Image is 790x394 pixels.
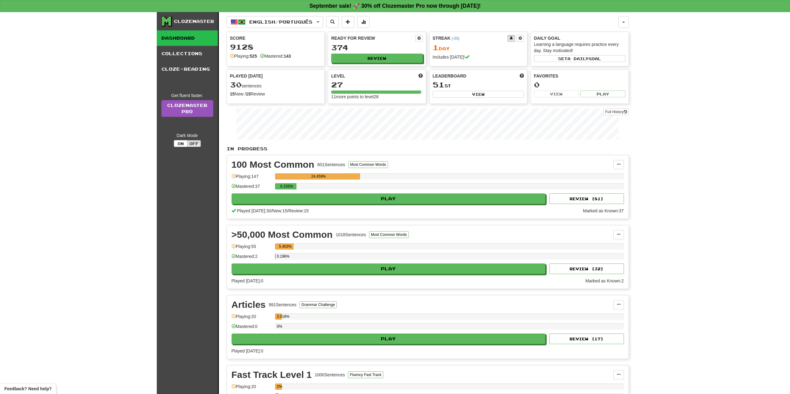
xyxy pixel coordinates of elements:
[232,300,266,309] div: Articles
[232,313,272,324] div: Playing: 20
[331,54,423,63] button: Review
[157,30,218,46] a: Dashboard
[433,81,524,89] div: st
[277,183,296,189] div: 6.156%
[348,371,383,378] button: Fluency Fast Track
[315,372,345,378] div: 1000 Sentences
[331,73,345,79] span: Level
[232,173,272,184] div: Playing: 147
[277,313,282,320] div: 2.018%
[549,193,624,204] button: Review (81)
[230,53,257,59] div: Playing:
[232,230,333,239] div: >50,000 Most Common
[232,193,546,204] button: Play
[520,73,524,79] span: This week in points, UTC
[246,91,251,96] strong: 15
[157,46,218,61] a: Collections
[237,208,271,213] span: Played [DATE]: 30
[161,92,213,99] div: Get fluent faster.
[331,44,423,51] div: 374
[331,94,423,100] div: 11 more points to level 28
[534,35,625,41] div: Daily Goal
[161,132,213,139] div: Dark Mode
[260,53,291,59] div: Mastered:
[174,140,187,147] button: On
[433,73,467,79] span: Leaderboard
[271,208,273,213] span: /
[277,243,294,250] div: 5.403%
[433,35,508,41] div: Streak
[277,173,360,179] div: 24.459%
[433,54,524,60] div: Includes [DATE]!
[4,386,52,392] span: Open feedback widget
[230,73,263,79] span: Played [DATE]
[452,36,459,41] a: (-03)
[230,43,322,51] div: 9128
[433,91,524,98] button: View
[230,80,242,89] span: 30
[230,35,322,41] div: Score
[549,334,624,344] button: Review (17)
[232,183,272,193] div: Mastered: 37
[227,146,629,152] p: In Progress
[433,80,445,89] span: 51
[580,91,625,97] button: Play
[230,81,322,89] div: sentences
[331,35,415,41] div: Ready for Review
[567,56,589,61] span: a daily
[317,162,345,168] div: 601 Sentences
[585,278,624,284] div: Marked as Known: 2
[232,348,263,353] span: Played [DATE]: 0
[288,208,309,213] span: Review: 15
[603,108,629,115] button: Full History
[549,263,624,274] button: Review (32)
[534,73,625,79] div: Favorites
[342,16,354,28] button: Add sentence to collection
[230,91,322,97] div: New / Review
[187,140,201,147] button: Off
[369,231,409,238] button: Most Common Words
[232,334,546,344] button: Play
[250,54,257,59] strong: 525
[418,73,423,79] span: Score more points to level up
[331,81,423,89] div: 27
[357,16,370,28] button: More stats
[433,43,439,52] span: 1
[174,18,214,24] div: Clozemaster
[534,41,625,54] div: Learning a language requires practice every day. Stay motivated!
[232,323,272,334] div: Mastered: 0
[534,81,625,89] div: 0
[232,278,263,283] span: Played [DATE]: 0
[230,91,235,96] strong: 15
[232,383,272,394] div: Playing: 20
[249,19,313,24] span: English / Português
[534,55,625,62] button: Seta dailygoal
[232,243,272,254] div: Playing: 55
[583,208,624,214] div: Marked as Known: 37
[157,61,218,77] a: Cloze-Reading
[232,263,546,274] button: Play
[277,383,282,390] div: 2%
[326,16,339,28] button: Search sentences
[284,54,291,59] strong: 143
[232,160,314,169] div: 100 Most Common
[348,161,388,168] button: Most Common Words
[300,301,337,308] button: Grammar Challenge
[161,100,213,117] a: ClozemasterPro
[309,3,481,9] strong: September sale! 🚀 30% off Clozemaster Pro now through [DATE]!
[287,208,288,213] span: /
[273,208,287,213] span: New: 15
[433,44,524,52] div: Day
[336,232,366,238] div: 1018 Sentences
[232,253,272,263] div: Mastered: 2
[232,370,312,379] div: Fast Track Level 1
[269,302,297,308] div: 991 Sentences
[227,16,323,28] button: English/Português
[534,91,579,97] button: View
